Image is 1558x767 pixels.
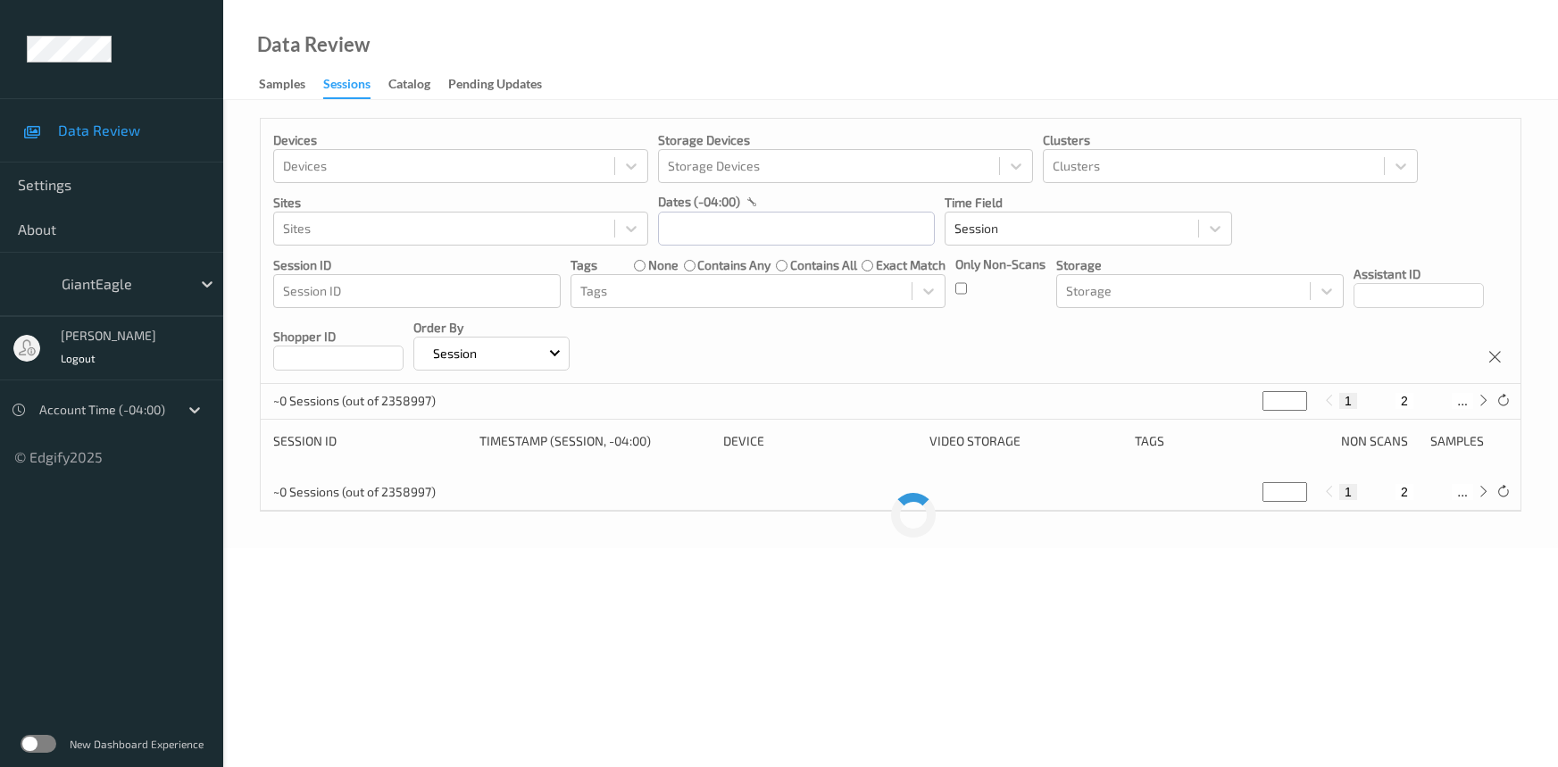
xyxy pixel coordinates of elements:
[388,75,430,97] div: Catalog
[790,256,857,274] label: contains all
[1452,484,1473,500] button: ...
[273,194,648,212] p: Sites
[388,72,448,97] a: Catalog
[259,72,323,97] a: Samples
[427,345,483,363] p: Session
[479,432,712,450] div: Timestamp (Session, -04:00)
[1341,432,1419,450] div: Non Scans
[323,75,371,99] div: Sessions
[1135,432,1329,450] div: Tags
[1056,256,1344,274] p: Storage
[1396,484,1413,500] button: 2
[273,328,404,346] p: Shopper ID
[413,319,570,337] p: Order By
[648,256,679,274] label: none
[929,432,1123,450] div: Video Storage
[1043,131,1418,149] p: Clusters
[1430,432,1508,450] div: Samples
[273,432,467,450] div: Session ID
[273,131,648,149] p: Devices
[448,72,560,97] a: Pending Updates
[273,483,436,501] p: ~0 Sessions (out of 2358997)
[259,75,305,97] div: Samples
[1339,484,1357,500] button: 1
[658,131,1033,149] p: Storage Devices
[257,36,370,54] div: Data Review
[658,193,740,211] p: dates (-04:00)
[448,75,542,97] div: Pending Updates
[1396,393,1413,409] button: 2
[1339,393,1357,409] button: 1
[273,392,436,410] p: ~0 Sessions (out of 2358997)
[1354,265,1484,283] p: Assistant ID
[723,432,917,450] div: Device
[876,256,946,274] label: exact match
[323,72,388,99] a: Sessions
[571,256,597,274] p: Tags
[1452,393,1473,409] button: ...
[273,256,561,274] p: Session ID
[697,256,771,274] label: contains any
[955,255,1046,273] p: Only Non-Scans
[945,194,1232,212] p: Time Field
